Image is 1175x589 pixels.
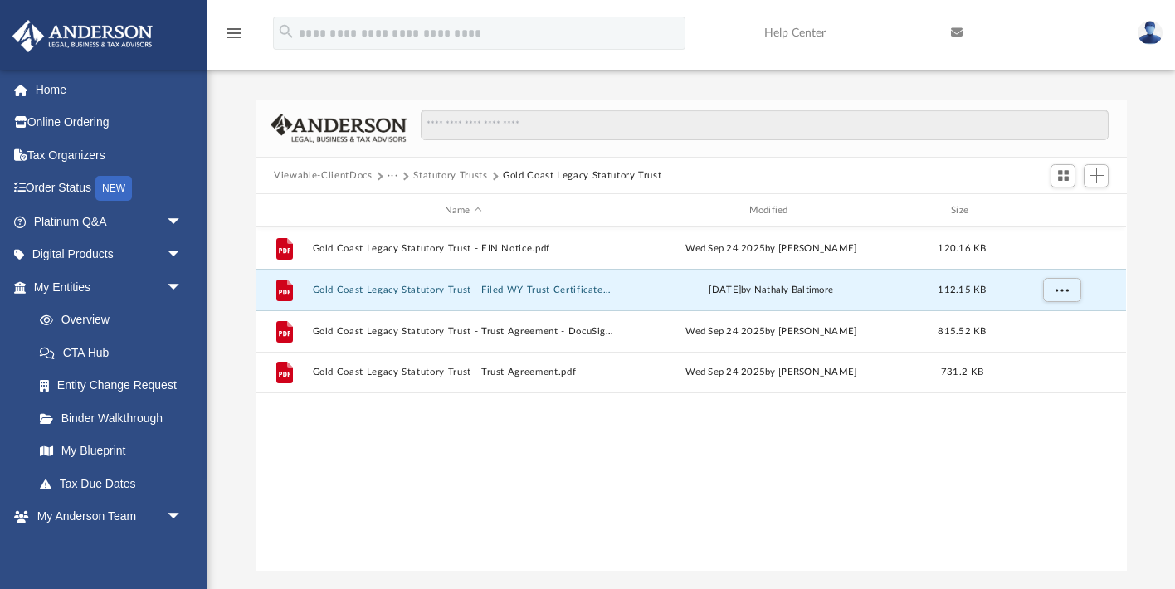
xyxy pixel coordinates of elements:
[939,244,987,253] span: 120.16 KB
[7,20,158,52] img: Anderson Advisors Platinum Portal
[23,435,199,468] a: My Blueprint
[23,304,207,337] a: Overview
[12,238,207,271] a: Digital Productsarrow_drop_down
[166,238,199,272] span: arrow_drop_down
[23,369,207,402] a: Entity Change Request
[621,324,922,339] div: Wed Sep 24 2025 by [PERSON_NAME]
[939,327,987,336] span: 815.52 KB
[166,205,199,239] span: arrow_drop_down
[313,285,614,295] button: Gold Coast Legacy Statutory Trust - Filed WY Trust Certificate.pdf
[941,368,983,377] span: 731.2 KB
[413,168,487,183] button: Statutory Trusts
[313,243,614,254] button: Gold Coast Legacy Statutory Trust - EIN Notice.pdf
[166,270,199,304] span: arrow_drop_down
[1003,203,1119,218] div: id
[23,533,191,566] a: My Anderson Team
[1051,164,1075,187] button: Switch to Grid View
[274,168,372,183] button: Viewable-ClientDocs
[421,110,1109,141] input: Search files and folders
[621,365,922,380] div: Wed Sep 24 2025 by [PERSON_NAME]
[277,22,295,41] i: search
[224,23,244,43] i: menu
[12,205,207,238] a: Platinum Q&Aarrow_drop_down
[166,500,199,534] span: arrow_drop_down
[95,176,132,201] div: NEW
[256,227,1126,572] div: grid
[313,326,614,337] button: Gold Coast Legacy Statutory Trust - Trust Agreement - DocuSigned.pdf
[23,336,207,369] a: CTA Hub
[939,285,987,294] span: 112.15 KB
[23,402,207,435] a: Binder Walkthrough
[224,32,244,43] a: menu
[621,283,922,298] div: [DATE] by Nathaly Baltimore
[621,241,922,256] div: Wed Sep 24 2025 by [PERSON_NAME]
[313,368,614,378] button: Gold Coast Legacy Statutory Trust - Trust Agreement.pdf
[388,168,398,183] button: ···
[1084,164,1109,187] button: Add
[1043,278,1081,303] button: More options
[312,203,613,218] div: Name
[503,168,661,183] button: Gold Coast Legacy Statutory Trust
[1138,21,1163,45] img: User Pic
[12,139,207,172] a: Tax Organizers
[263,203,305,218] div: id
[929,203,996,218] div: Size
[12,73,207,106] a: Home
[12,172,207,206] a: Order StatusNEW
[23,467,207,500] a: Tax Due Dates
[12,500,199,533] a: My Anderson Teamarrow_drop_down
[12,270,207,304] a: My Entitiesarrow_drop_down
[621,203,922,218] div: Modified
[12,106,207,139] a: Online Ordering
